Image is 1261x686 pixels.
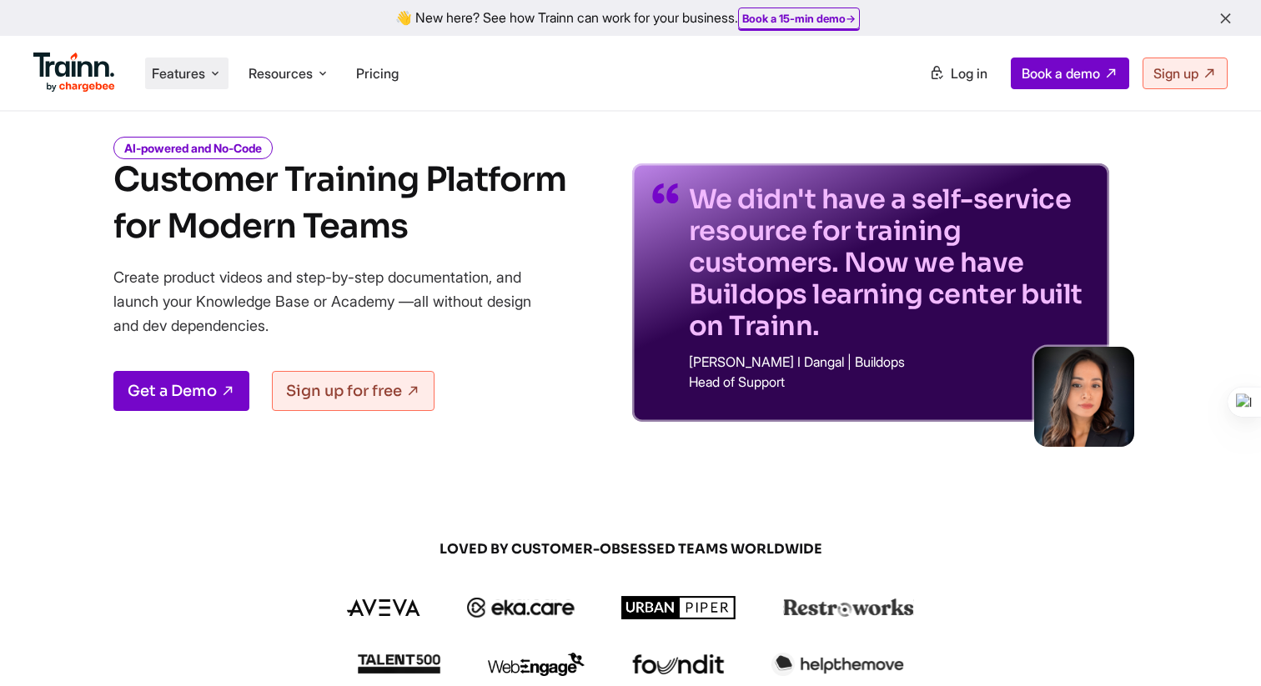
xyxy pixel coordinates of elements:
[689,183,1089,342] p: We didn't have a self-service resource for training customers. Now we have Buildops learning cent...
[113,265,555,338] p: Create product videos and step-by-step documentation, and launch your Knowledge Base or Academy —...
[113,157,566,250] h1: Customer Training Platform for Modern Teams
[951,65,987,82] span: Log in
[1022,65,1100,82] span: Book a demo
[742,12,856,25] a: Book a 15-min demo→
[357,653,440,674] img: talent500 logo
[689,375,1089,388] p: Head of Support
[652,183,679,203] img: quotes-purple.41a7099.svg
[467,598,575,618] img: ekacare logo
[249,64,313,83] span: Resources
[113,137,273,159] i: AI-powered and No-Code
[1178,606,1261,686] iframe: Chat Widget
[919,58,997,88] a: Log in
[742,12,846,25] b: Book a 15-min demo
[1034,347,1134,447] img: sabina-buildops.d2e8138.png
[783,598,914,617] img: restroworks logo
[771,653,904,676] img: helpthemove logo
[347,599,420,616] img: aveva logo
[689,355,1089,368] p: [PERSON_NAME] I Dangal | Buildops
[152,64,205,83] span: Features
[230,540,1031,558] span: LOVED BY CUSTOMER-OBSESSED TEAMS WORLDWIDE
[488,653,585,676] img: webengage logo
[33,53,115,93] img: Trainn Logo
[1153,65,1198,82] span: Sign up
[10,10,1251,26] div: 👋 New here? See how Trainn can work for your business.
[621,596,736,619] img: urbanpiper logo
[1143,58,1228,89] a: Sign up
[113,371,249,411] a: Get a Demo
[272,371,435,411] a: Sign up for free
[356,65,399,82] a: Pricing
[631,654,725,674] img: foundit logo
[1011,58,1129,89] a: Book a demo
